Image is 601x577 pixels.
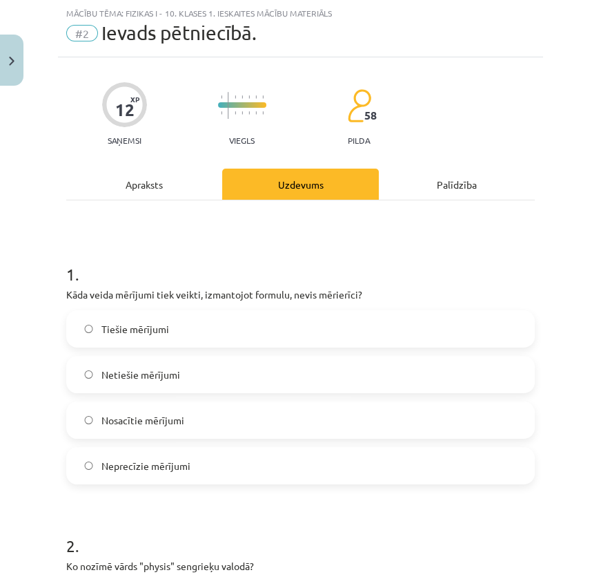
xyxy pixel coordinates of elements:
[347,88,371,123] img: students-c634bb4e5e11cddfef0936a35e636f08e4e9abd3cc4e673bd6f9a4125e45ecb1.svg
[66,512,535,555] h1: 2 .
[262,111,264,115] img: icon-short-line-57e1e144782c952c97e751825c79c345078a6d821885a25fce030b3d8c18986b.svg
[9,57,14,66] img: icon-close-lesson-0947bae3869378f0d4975bcd49f059093ad1ed9edebbc8119c70593378902aed.svg
[101,459,190,473] span: Neprecīzie mērījumi
[255,111,257,115] img: icon-short-line-57e1e144782c952c97e751825c79c345078a6d821885a25fce030b3d8c18986b.svg
[255,95,257,99] img: icon-short-line-57e1e144782c952c97e751825c79c345078a6d821885a25fce030b3d8c18986b.svg
[84,370,93,379] input: Netiešie mērījumi
[348,135,370,145] p: pilda
[242,111,243,115] img: icon-short-line-57e1e144782c952c97e751825c79c345078a6d821885a25fce030b3d8c18986b.svg
[66,169,222,200] div: Apraksts
[84,462,93,471] input: Neprecīzie mērījumi
[229,135,255,145] p: Viegls
[222,169,378,200] div: Uzdevums
[235,111,236,115] img: icon-short-line-57e1e144782c952c97e751825c79c345078a6d821885a25fce030b3d8c18986b.svg
[66,240,535,283] h1: 1 .
[364,109,377,122] span: 58
[84,416,93,425] input: Nosacītie mērījumi
[379,169,535,200] div: Palīdzība
[130,95,139,103] span: XP
[101,21,257,44] span: Ievads pētniecībā.
[66,559,535,574] p: Ko nozīmē vārds "physis" sengrieķu valodā?
[221,95,222,99] img: icon-short-line-57e1e144782c952c97e751825c79c345078a6d821885a25fce030b3d8c18986b.svg
[66,25,98,41] span: #2
[221,111,222,115] img: icon-short-line-57e1e144782c952c97e751825c79c345078a6d821885a25fce030b3d8c18986b.svg
[101,413,184,428] span: Nosacītie mērījumi
[248,95,250,99] img: icon-short-line-57e1e144782c952c97e751825c79c345078a6d821885a25fce030b3d8c18986b.svg
[102,135,147,145] p: Saņemsi
[242,95,243,99] img: icon-short-line-57e1e144782c952c97e751825c79c345078a6d821885a25fce030b3d8c18986b.svg
[101,322,169,337] span: Tiešie mērījumi
[66,287,535,302] p: Kāda veida mērījumi tiek veikti, izmantojot formulu, nevis mērierīci?
[66,8,535,18] div: Mācību tēma: Fizikas i - 10. klases 1. ieskaites mācību materiāls
[101,368,180,382] span: Netiešie mērījumi
[228,92,229,119] img: icon-long-line-d9ea69661e0d244f92f715978eff75569469978d946b2353a9bb055b3ed8787d.svg
[115,100,135,120] div: 12
[235,95,236,99] img: icon-short-line-57e1e144782c952c97e751825c79c345078a6d821885a25fce030b3d8c18986b.svg
[84,325,93,334] input: Tiešie mērījumi
[248,111,250,115] img: icon-short-line-57e1e144782c952c97e751825c79c345078a6d821885a25fce030b3d8c18986b.svg
[262,95,264,99] img: icon-short-line-57e1e144782c952c97e751825c79c345078a6d821885a25fce030b3d8c18986b.svg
